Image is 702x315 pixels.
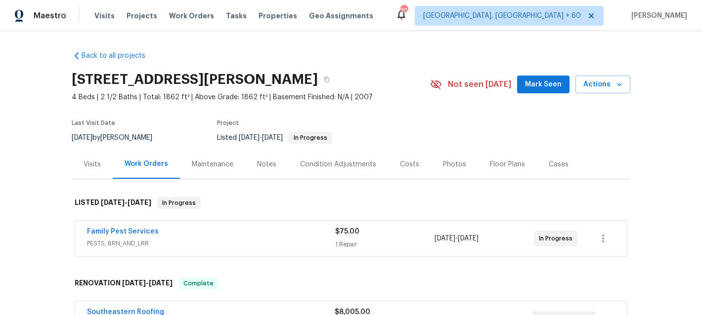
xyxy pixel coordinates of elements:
[239,134,283,141] span: -
[94,11,115,21] span: Visits
[435,235,455,242] span: [DATE]
[217,120,239,126] span: Project
[72,268,630,299] div: RENOVATION [DATE]-[DATE]Complete
[627,11,687,21] span: [PERSON_NAME]
[575,76,630,94] button: Actions
[34,11,66,21] span: Maestro
[335,239,435,249] div: 1 Repair
[490,159,525,169] div: Floor Plans
[423,11,581,21] span: [GEOGRAPHIC_DATA], [GEOGRAPHIC_DATA] + 60
[87,228,159,235] a: Family Pest Services
[122,279,146,286] span: [DATE]
[72,120,115,126] span: Last Visit Date
[125,159,168,169] div: Work Orders
[539,234,576,243] span: In Progress
[400,6,407,16] div: 705
[72,187,630,219] div: LISTED [DATE]-[DATE]In Progress
[517,76,570,94] button: Mark Seen
[158,198,200,208] span: In Progress
[87,238,335,248] span: PESTS, BRN_AND_LRR
[309,11,373,21] span: Geo Assignments
[448,79,511,89] span: Not seen [DATE]
[549,159,569,169] div: Cases
[169,11,214,21] span: Work Orders
[458,235,479,242] span: [DATE]
[75,197,151,209] h6: LISTED
[217,134,332,141] span: Listed
[300,159,376,169] div: Condition Adjustments
[149,279,173,286] span: [DATE]
[259,11,297,21] span: Properties
[318,71,336,88] button: Copy Address
[525,79,562,91] span: Mark Seen
[262,134,283,141] span: [DATE]
[72,132,164,144] div: by [PERSON_NAME]
[239,134,260,141] span: [DATE]
[122,279,173,286] span: -
[257,159,276,169] div: Notes
[583,79,622,91] span: Actions
[72,92,430,102] span: 4 Beds | 2 1/2 Baths | Total: 1862 ft² | Above Grade: 1862 ft² | Basement Finished: N/A | 2007
[101,199,125,206] span: [DATE]
[226,12,247,19] span: Tasks
[128,199,151,206] span: [DATE]
[443,159,466,169] div: Photos
[84,159,101,169] div: Visits
[72,51,167,61] a: Back to all projects
[75,277,173,289] h6: RENOVATION
[179,278,218,288] span: Complete
[72,134,92,141] span: [DATE]
[435,234,479,243] span: -
[400,159,419,169] div: Costs
[72,75,318,84] h2: [STREET_ADDRESS][PERSON_NAME]
[101,199,151,206] span: -
[335,228,359,235] span: $75.00
[290,135,331,141] span: In Progress
[127,11,157,21] span: Projects
[192,159,233,169] div: Maintenance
